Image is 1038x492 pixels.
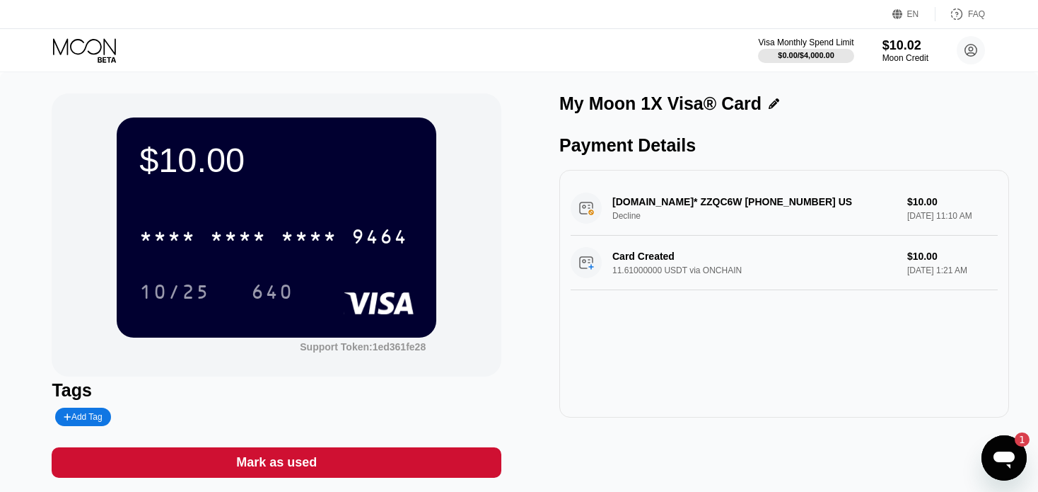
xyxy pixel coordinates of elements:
[981,435,1027,481] iframe: Button to launch messaging window, 1 unread message
[55,408,110,426] div: Add Tag
[882,38,928,63] div: $10.02Moon Credit
[778,51,834,59] div: $0.00 / $4,000.00
[968,9,985,19] div: FAQ
[907,9,919,19] div: EN
[300,341,426,353] div: Support Token:1ed361fe28
[52,447,501,478] div: Mark as used
[240,274,304,309] div: 640
[559,135,1009,156] div: Payment Details
[64,412,102,422] div: Add Tag
[300,341,426,353] div: Support Token: 1ed361fe28
[129,274,221,309] div: 10/25
[251,282,293,305] div: 640
[1001,433,1030,447] iframe: Number of unread messages
[882,38,928,53] div: $10.02
[559,93,762,114] div: My Moon 1X Visa® Card
[935,7,985,21] div: FAQ
[236,454,317,471] div: Mark as used
[892,7,935,21] div: EN
[351,227,408,250] div: 9464
[882,53,928,63] div: Moon Credit
[139,282,210,305] div: 10/25
[52,380,501,401] div: Tags
[758,38,853,47] div: Visa Monthly Spend Limit
[139,140,414,180] div: $10.00
[758,38,853,63] div: Visa Monthly Spend Limit$0.00/$4,000.00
